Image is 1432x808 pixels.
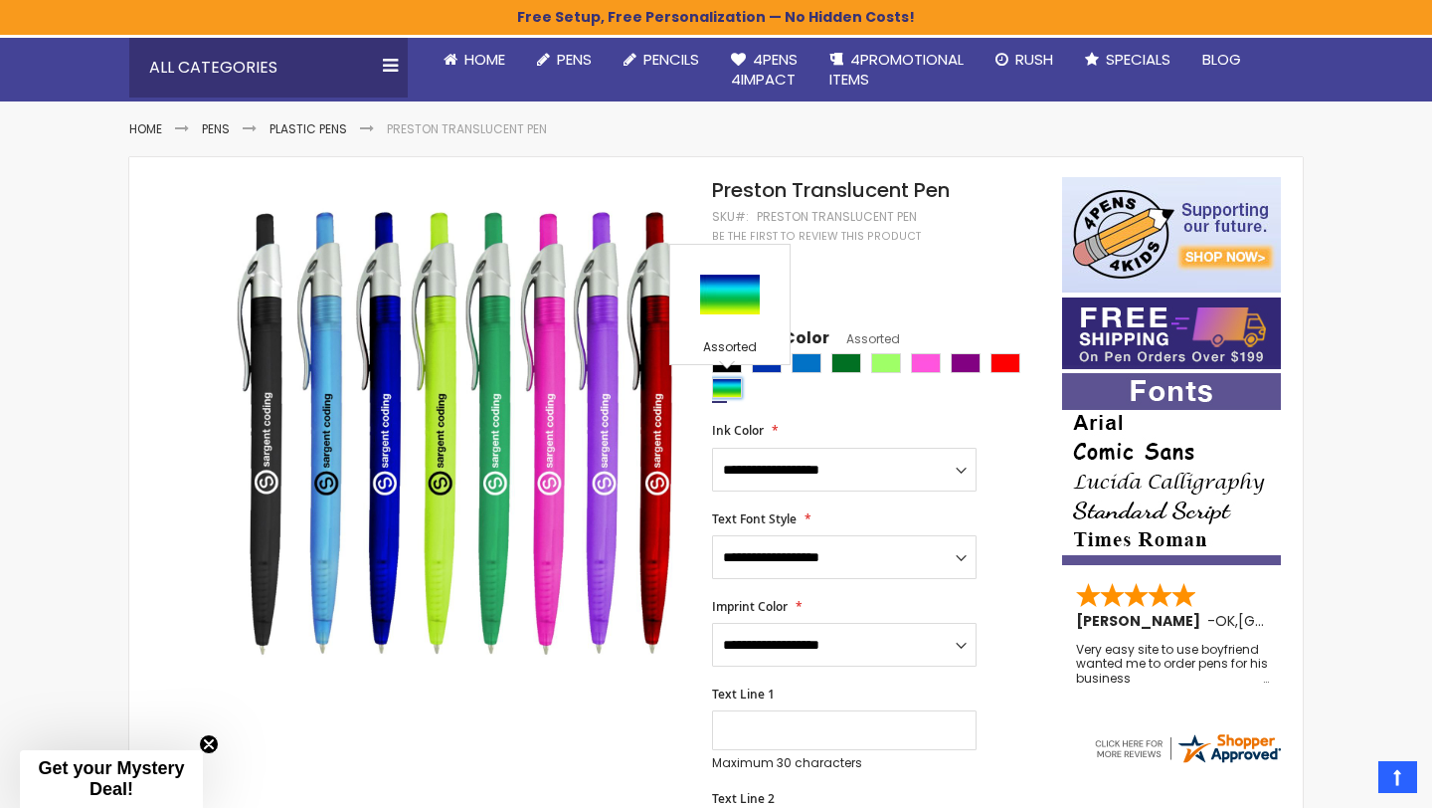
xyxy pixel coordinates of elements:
div: Pink [911,353,941,373]
a: Home [129,120,162,137]
span: 4Pens 4impact [731,49,798,90]
a: 4PROMOTIONALITEMS [813,38,980,102]
div: Green [831,353,861,373]
div: Get your Mystery Deal!Close teaser [20,750,203,808]
span: Pens [557,49,592,70]
span: Specials [1106,49,1170,70]
strong: SKU [712,208,749,225]
span: Text Line 2 [712,790,775,807]
div: Assorted [712,378,742,398]
span: Rush [1015,49,1053,70]
span: Preston Translucent Pen [712,176,950,204]
img: 4pens.com widget logo [1092,730,1283,766]
p: Maximum 30 characters [712,755,977,771]
a: 4Pens4impact [715,38,813,102]
span: Ink Color [712,422,764,439]
a: Plastic Pens [269,120,347,137]
div: Very easy site to use boyfriend wanted me to order pens for his business [1076,643,1269,686]
img: 4pens 4 kids [1062,177,1281,293]
img: preston-translucent-main_1.jpg [231,206,685,661]
span: [PERSON_NAME] [1076,611,1207,631]
li: Preston Translucent Pen [387,121,547,137]
span: [GEOGRAPHIC_DATA] [1238,611,1384,631]
a: Pens [521,38,608,82]
div: Assorted [675,339,785,359]
div: Blue Light [792,353,821,373]
span: OK [1215,611,1235,631]
span: - , [1207,611,1384,631]
a: Blog [1186,38,1257,82]
span: Get your Mystery Deal! [38,758,184,799]
a: Home [428,38,521,82]
span: Home [464,49,505,70]
span: Imprint Color [712,598,788,615]
a: Pens [202,120,230,137]
a: Pencils [608,38,715,82]
iframe: Google Customer Reviews [1268,754,1432,808]
span: Assorted [829,330,900,347]
span: 4PROMOTIONAL ITEMS [829,49,964,90]
span: Text Font Style [712,510,797,527]
img: Free shipping on orders over $199 [1062,298,1281,369]
a: Be the first to review this product [712,229,921,244]
a: Specials [1069,38,1186,82]
button: Close teaser [199,734,219,754]
a: Rush [980,38,1069,82]
div: Purple [951,353,981,373]
span: Text Line 1 [712,686,775,703]
div: All Categories [129,38,408,98]
div: Preston Translucent Pen [757,209,917,225]
div: Green Light [871,353,901,373]
img: font-personalization-examples [1062,373,1281,565]
div: Red [990,353,1020,373]
span: Blog [1202,49,1241,70]
a: 4pens.com certificate URL [1092,753,1283,770]
span: Pencils [643,49,699,70]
